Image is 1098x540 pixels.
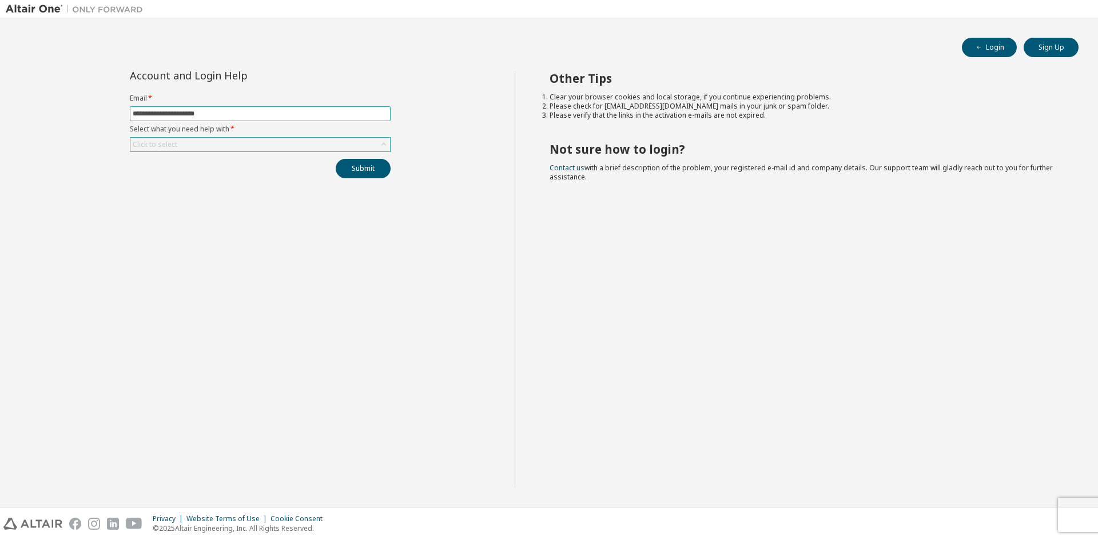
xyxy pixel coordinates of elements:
div: Website Terms of Use [186,514,270,523]
img: Altair One [6,3,149,15]
li: Clear your browser cookies and local storage, if you continue experiencing problems. [550,93,1059,102]
img: instagram.svg [88,518,100,530]
div: Click to select [130,138,390,151]
label: Select what you need help with [130,125,391,134]
div: Account and Login Help [130,71,339,80]
button: Submit [336,159,391,178]
h2: Not sure how to login? [550,142,1059,157]
button: Login [962,38,1017,57]
button: Sign Up [1024,38,1079,57]
div: Cookie Consent [270,514,329,523]
div: Click to select [133,140,177,149]
img: facebook.svg [69,518,81,530]
li: Please check for [EMAIL_ADDRESS][DOMAIN_NAME] mails in your junk or spam folder. [550,102,1059,111]
img: youtube.svg [126,518,142,530]
div: Privacy [153,514,186,523]
h2: Other Tips [550,71,1059,86]
a: Contact us [550,163,584,173]
span: with a brief description of the problem, your registered e-mail id and company details. Our suppo... [550,163,1053,182]
label: Email [130,94,391,103]
li: Please verify that the links in the activation e-mails are not expired. [550,111,1059,120]
img: linkedin.svg [107,518,119,530]
img: altair_logo.svg [3,518,62,530]
p: © 2025 Altair Engineering, Inc. All Rights Reserved. [153,523,329,533]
